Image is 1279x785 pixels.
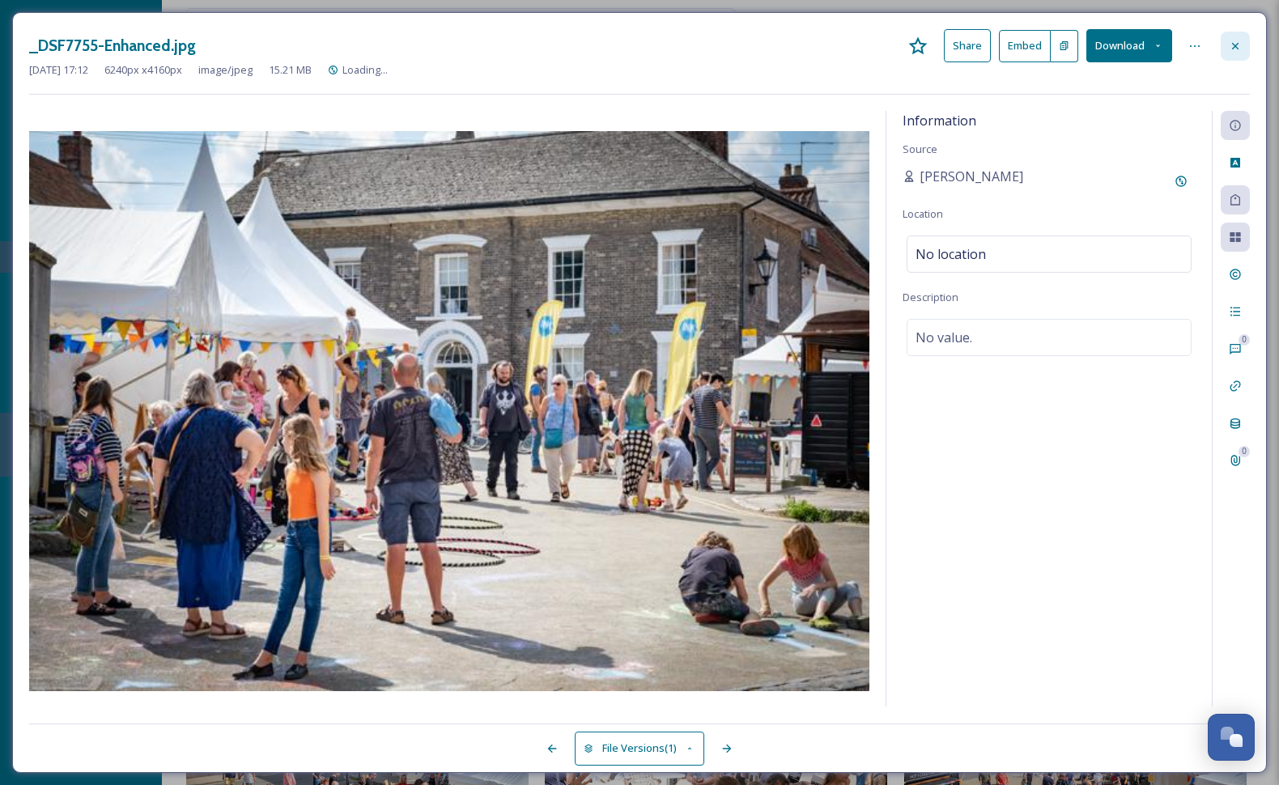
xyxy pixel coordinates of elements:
[1239,446,1250,457] div: 0
[1239,334,1250,346] div: 0
[916,244,986,264] span: No location
[999,30,1051,62] button: Embed
[29,131,869,691] img: 1f69791e-cae3-4ef9-a093-952c639fe6f5.jpg
[903,206,943,221] span: Location
[1208,714,1255,761] button: Open Chat
[903,112,976,129] span: Information
[104,62,182,78] span: 6240 px x 4160 px
[903,290,958,304] span: Description
[29,62,88,78] span: [DATE] 17:12
[575,732,704,765] button: File Versions(1)
[916,328,972,347] span: No value.
[1086,29,1172,62] button: Download
[944,29,991,62] button: Share
[198,62,253,78] span: image/jpeg
[920,167,1023,186] span: [PERSON_NAME]
[29,34,196,57] h3: _DSF7755-Enhanced.jpg
[269,62,312,78] span: 15.21 MB
[342,62,388,77] span: Loading...
[903,142,937,156] span: Source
